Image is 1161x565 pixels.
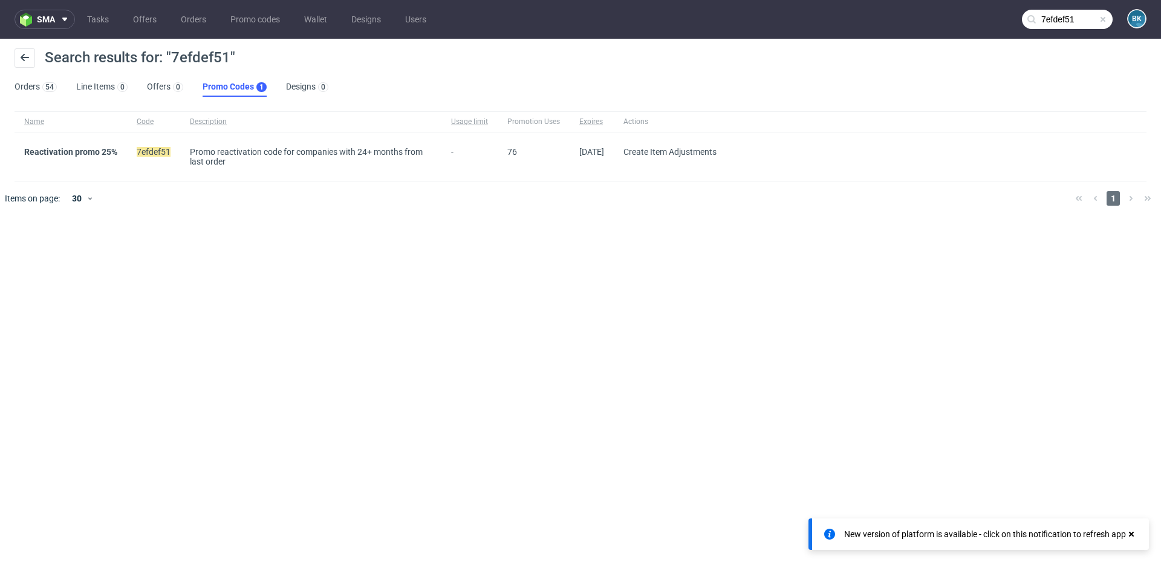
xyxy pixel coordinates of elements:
[321,83,325,91] div: 0
[5,192,60,204] span: Items on page:
[344,10,388,29] a: Designs
[120,83,125,91] div: 0
[579,117,604,127] span: Expires
[1107,191,1120,206] span: 1
[15,10,75,29] button: sma
[15,77,57,97] a: Orders54
[259,83,264,91] div: 1
[24,147,117,157] a: Reactivation promo 25%
[137,147,171,157] mark: 7efdef51
[1128,10,1145,27] figcaption: BK
[147,77,183,97] a: Offers0
[507,147,517,157] span: 76
[623,147,717,157] span: Create Item Adjustments
[297,10,334,29] a: Wallet
[190,147,432,166] div: Promo reactivation code for companies with 24+ months from last order
[65,190,86,207] div: 30
[451,117,488,127] span: Usage limit
[176,83,180,91] div: 0
[45,83,54,91] div: 54
[579,147,604,157] span: [DATE]
[623,117,717,127] span: Actions
[126,10,164,29] a: Offers
[398,10,434,29] a: Users
[80,10,116,29] a: Tasks
[137,117,171,127] span: Code
[37,15,55,24] span: sma
[451,147,488,166] span: -
[286,77,328,97] a: Designs0
[203,77,267,97] a: Promo Codes1
[45,49,235,66] span: Search results for: "7efdef51"
[76,77,128,97] a: Line Items0
[20,13,37,27] img: logo
[174,10,213,29] a: Orders
[24,117,117,127] span: Name
[223,10,287,29] a: Promo codes
[190,117,432,127] span: Description
[507,117,560,127] span: Promotion Uses
[844,528,1126,540] div: New version of platform is available - click on this notification to refresh app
